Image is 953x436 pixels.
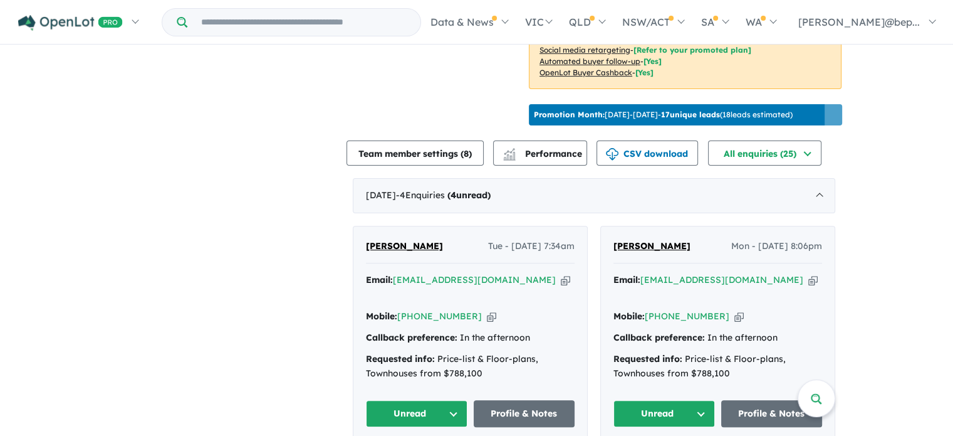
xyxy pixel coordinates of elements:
[613,331,822,346] div: In the afternoon
[539,56,640,66] u: Automated buyer follow-up
[366,239,443,254] a: [PERSON_NAME]
[606,148,618,161] img: download icon
[450,189,456,201] span: 4
[721,400,823,427] a: Profile & Notes
[613,400,715,427] button: Unread
[366,331,575,346] div: In the afternoon
[487,310,496,323] button: Copy
[397,311,482,322] a: [PHONE_NUMBER]
[393,274,556,285] a: [EMAIL_ADDRESS][DOMAIN_NAME]
[464,148,469,159] span: 8
[534,109,793,120] p: [DATE] - [DATE] - ( 18 leads estimated)
[488,239,575,254] span: Tue - [DATE] 7:34am
[366,352,575,382] div: Price-list & Floor-plans, Townhouses from $788,100
[613,240,690,252] span: [PERSON_NAME]
[633,45,751,55] span: [Refer to your promoted plan]
[534,110,605,119] b: Promotion Month:
[561,274,570,287] button: Copy
[798,16,920,28] span: [PERSON_NAME]@bep...
[474,400,575,427] a: Profile & Notes
[808,274,818,287] button: Copy
[447,189,491,201] strong: ( unread)
[504,148,515,155] img: line-chart.svg
[613,332,705,343] strong: Callback preference:
[353,178,835,213] div: [DATE]
[346,141,484,166] button: Team member settings (8)
[366,240,443,252] span: [PERSON_NAME]
[539,45,630,55] u: Social media retargeting
[366,274,393,285] strong: Email:
[503,152,516,160] img: bar-chart.svg
[366,353,435,364] strong: Requested info:
[596,141,698,166] button: CSV download
[366,332,457,343] strong: Callback preference:
[708,141,821,166] button: All enquiries (25)
[366,400,467,427] button: Unread
[613,274,640,285] strong: Email:
[613,352,822,382] div: Price-list & Floor-plans, Townhouses from $788,100
[366,311,397,322] strong: Mobile:
[396,189,491,201] span: - 4 Enquir ies
[661,110,720,119] b: 17 unique leads
[643,56,662,66] span: [Yes]
[734,310,744,323] button: Copy
[539,68,632,77] u: OpenLot Buyer Cashback
[635,68,654,77] span: [Yes]
[18,15,123,31] img: Openlot PRO Logo White
[613,311,645,322] strong: Mobile:
[640,274,803,285] a: [EMAIL_ADDRESS][DOMAIN_NAME]
[613,353,682,364] strong: Requested info:
[613,239,690,254] a: [PERSON_NAME]
[505,148,582,159] span: Performance
[645,311,729,322] a: [PHONE_NUMBER]
[190,9,418,36] input: Try estate name, suburb, builder or developer
[493,141,587,166] button: Performance
[731,239,822,254] span: Mon - [DATE] 8:06pm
